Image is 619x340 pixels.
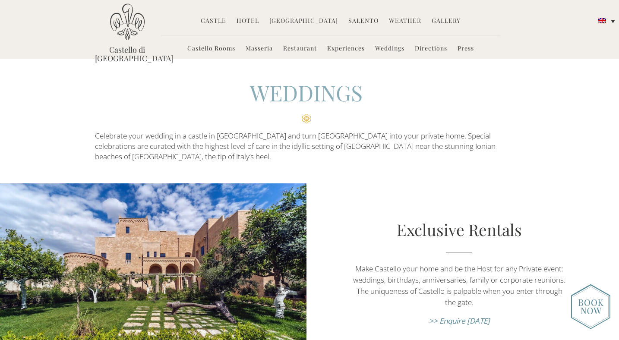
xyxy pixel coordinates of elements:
a: Hotel [237,16,259,26]
a: >> Enquire [DATE] [429,316,490,326]
a: Experiences [327,44,365,54]
a: Directions [415,44,447,54]
img: English [598,18,606,23]
a: Castello di [GEOGRAPHIC_DATA] [95,45,160,63]
a: Press [458,44,474,54]
a: Salento [348,16,379,26]
a: Castle [201,16,226,26]
a: Gallery [432,16,461,26]
a: Weather [389,16,421,26]
a: Castello Rooms [187,44,235,54]
a: Exclusive Rentals [397,219,522,240]
a: Weddings [375,44,404,54]
img: enquire_today_weddings_page.png [571,284,610,329]
p: Celebrate your wedding in a castle in [GEOGRAPHIC_DATA] and turn [GEOGRAPHIC_DATA] into your priv... [95,131,518,162]
h2: WEDDINGS [95,78,518,123]
img: new-booknow.png [571,284,610,329]
a: Restaurant [283,44,317,54]
img: Castello di Ugento [110,3,145,40]
a: Masseria [246,44,273,54]
a: [GEOGRAPHIC_DATA] [269,16,338,26]
p: Make Castello your home and be the Host for any Private event: weddings, birthdays, anniversaries... [353,263,566,308]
